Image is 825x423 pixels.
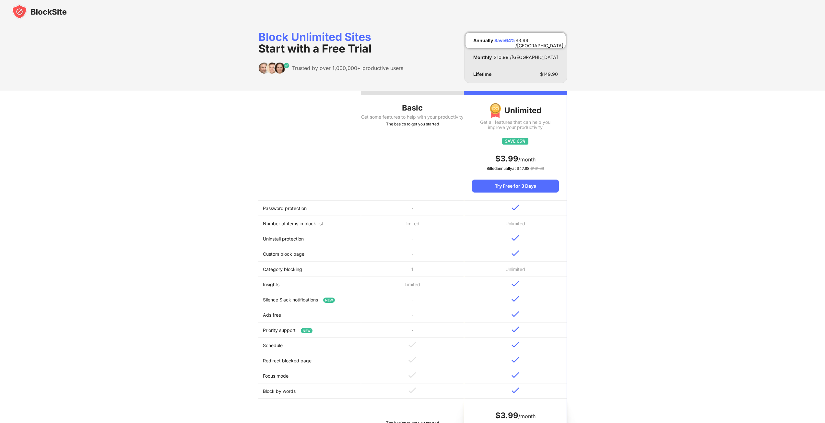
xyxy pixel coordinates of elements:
td: - [361,201,464,216]
td: Password protection [258,201,361,216]
div: Get all features that can help you improve your productivity [472,120,559,130]
img: v-blue.svg [512,311,519,317]
div: Lifetime [473,72,491,77]
div: Billed annually at $ 47.88 [472,165,559,172]
td: Ads free [258,307,361,323]
td: Uninstall protection [258,231,361,246]
img: v-grey.svg [408,357,416,363]
div: Basic [361,103,464,113]
td: Unlimited [464,262,567,277]
td: limited [361,216,464,231]
span: NEW [323,298,335,303]
img: trusted-by.svg [258,62,290,74]
td: Number of items in block list [258,216,361,231]
div: /month [469,410,562,421]
div: Monthly [473,55,492,60]
td: Limited [361,277,464,292]
img: v-grey.svg [408,372,416,378]
div: Block Unlimited Sites [258,31,403,54]
td: Redirect blocked page [258,353,361,368]
span: Start with a Free Trial [258,42,371,55]
div: $ 3.99 /[GEOGRAPHIC_DATA] [515,38,563,43]
span: NEW [301,328,312,333]
td: - [361,231,464,246]
td: Priority support [258,323,361,338]
div: Save 64 % [494,38,515,43]
img: v-blue.svg [512,326,519,333]
img: v-blue.svg [512,372,519,378]
div: Try Free for 3 Days [472,180,559,193]
div: Trusted by over 1,000,000+ productive users [292,65,403,71]
td: 1 [361,262,464,277]
img: v-blue.svg [512,205,519,211]
td: - [361,292,464,307]
img: v-blue.svg [512,281,519,287]
span: $ 3.99 [495,411,518,420]
div: $ 10.99 /[GEOGRAPHIC_DATA] [494,55,558,60]
td: Focus mode [258,368,361,383]
img: v-blue.svg [512,342,519,348]
div: Annually [473,38,493,43]
div: Unlimited [472,103,559,118]
td: Schedule [258,338,361,353]
div: /month [472,154,559,164]
img: img-premium-medal [489,103,501,118]
td: - [361,323,464,338]
img: v-blue.svg [512,250,519,256]
img: save65.svg [502,138,528,145]
img: v-grey.svg [408,342,416,348]
img: v-blue.svg [512,357,519,363]
img: blocksite-icon-black.svg [12,4,67,19]
span: $ 3.99 [495,154,518,163]
span: $ 131.88 [530,166,544,171]
td: Category blocking [258,262,361,277]
td: Unlimited [464,216,567,231]
div: Get some features to help with your productivity [361,114,464,120]
td: - [361,246,464,262]
img: v-blue.svg [512,387,519,394]
img: v-grey.svg [408,387,416,394]
div: The basics to get you started [361,121,464,127]
td: Block by words [258,383,361,399]
td: Custom block page [258,246,361,262]
td: - [361,307,464,323]
img: v-blue.svg [512,296,519,302]
div: $ 149.90 [540,72,558,77]
td: Silence Slack notifications [258,292,361,307]
td: Insights [258,277,361,292]
img: v-blue.svg [512,235,519,241]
